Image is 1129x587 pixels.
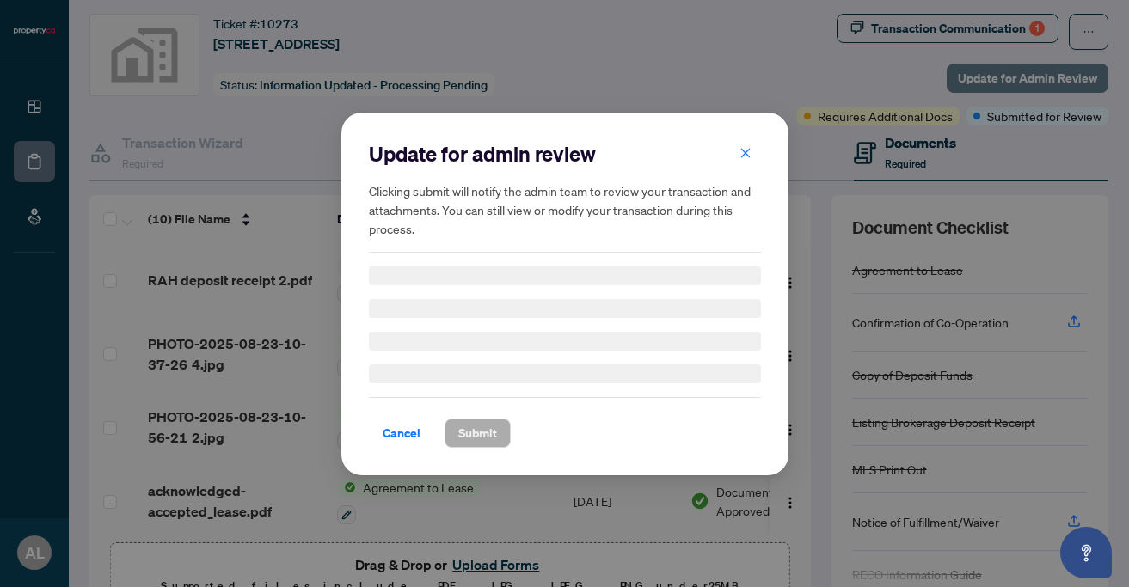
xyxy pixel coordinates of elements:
h5: Clicking submit will notify the admin team to review your transaction and attachments. You can st... [369,181,761,238]
button: Submit [445,419,511,448]
button: Open asap [1060,527,1112,578]
button: Cancel [369,419,434,448]
h2: Update for admin review [369,140,761,168]
span: Cancel [383,419,420,447]
span: close [739,146,752,158]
